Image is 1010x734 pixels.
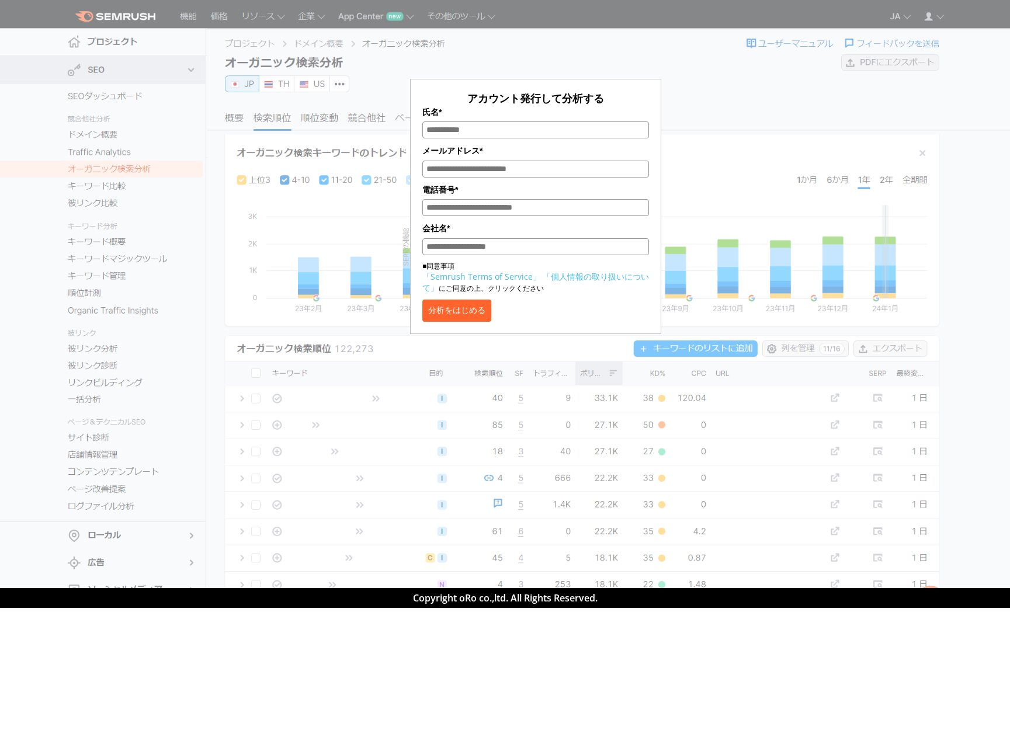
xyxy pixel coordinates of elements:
span: Copyright oRo co.,ltd. All Rights Reserved. [413,592,598,604]
a: 「個人情報の取り扱いについて」 [422,271,649,293]
button: 分析をはじめる [422,300,491,322]
label: 電話番号* [422,183,649,196]
p: ■同意事項 にご同意の上、クリックください [422,261,649,294]
a: 「Semrush Terms of Service」 [422,271,541,282]
span: アカウント発行して分析する [467,91,604,105]
label: メールアドレス* [422,144,649,157]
